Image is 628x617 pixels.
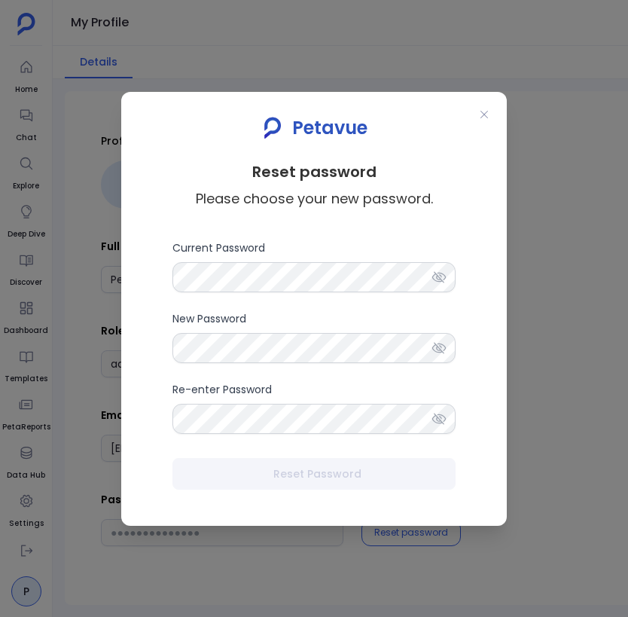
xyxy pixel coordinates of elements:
label: Re-enter Password [172,381,456,434]
label: New Password [172,310,456,363]
span: Please choose your new password. [196,188,433,209]
span: Reset password [252,152,376,182]
input: New Password [172,333,456,363]
input: Current Password [172,262,456,292]
input: Re-enter Password [172,404,456,434]
label: Current Password [172,240,456,292]
span: Petavue [292,116,367,140]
